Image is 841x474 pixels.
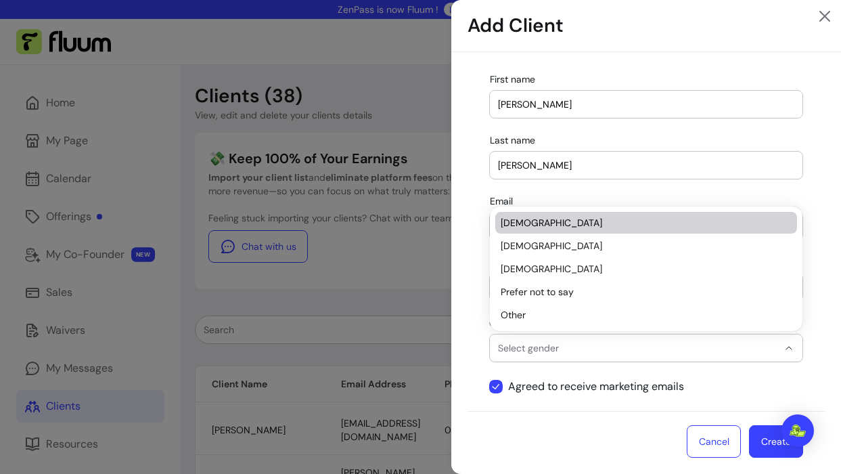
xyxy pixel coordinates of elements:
[501,285,778,299] span: Prefer not to say
[811,3,838,30] span: Close
[490,134,535,146] span: Last name
[498,341,778,355] span: Select gender
[489,373,696,400] input: Agreed to receive marketing emails
[749,425,803,458] button: Create
[501,308,778,322] span: Other
[501,239,778,253] span: [DEMOGRAPHIC_DATA]
[501,216,778,230] span: [DEMOGRAPHIC_DATA]
[490,73,535,85] span: First name
[489,316,528,330] label: Gender
[498,98,794,111] input: First name
[490,195,513,207] span: Email
[498,158,794,172] input: Last name
[687,425,741,458] button: Cancel
[501,262,778,276] span: [DEMOGRAPHIC_DATA]
[781,414,814,447] div: Open Intercom Messenger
